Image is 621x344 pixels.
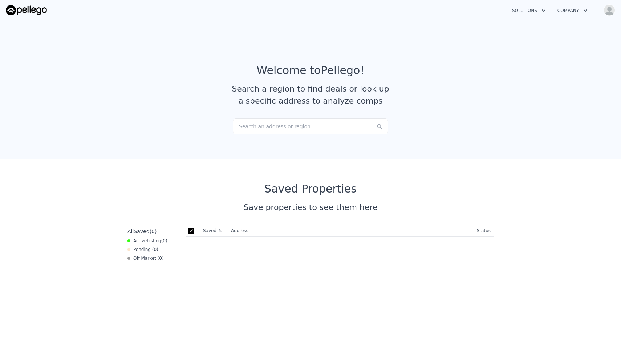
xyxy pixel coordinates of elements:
[257,64,365,77] div: Welcome to Pellego !
[474,225,494,237] th: Status
[125,182,496,195] div: Saved Properties
[604,4,615,16] img: avatar
[127,228,157,235] div: All ( 0 )
[6,5,47,15] img: Pellego
[229,83,392,107] div: Search a region to find deals or look up a specific address to analyze comps
[200,225,228,236] th: Saved
[552,4,593,17] button: Company
[127,247,158,252] div: Pending ( 0 )
[127,255,164,261] div: Off Market ( 0 )
[228,225,474,237] th: Address
[133,238,167,244] span: Active ( 0 )
[147,238,161,243] span: Listing
[125,201,496,213] div: Save properties to see them here
[134,228,149,234] span: Saved
[506,4,552,17] button: Solutions
[233,118,388,134] div: Search an address or region...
